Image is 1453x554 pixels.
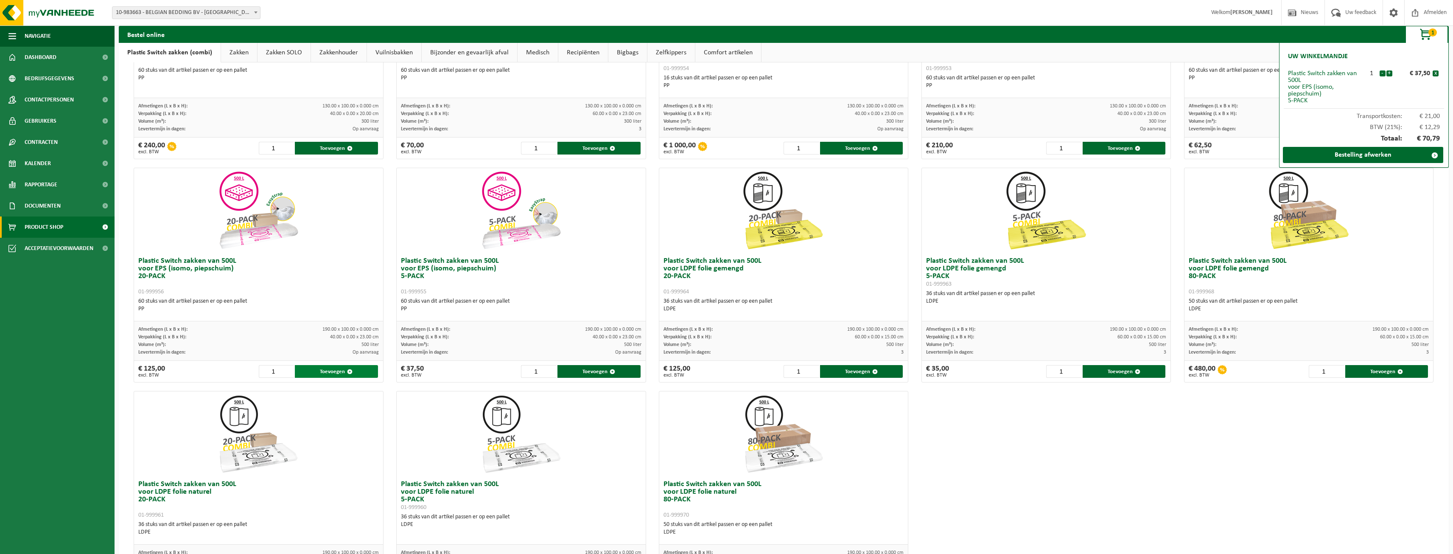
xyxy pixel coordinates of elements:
[557,365,640,378] button: Toevoegen
[741,391,826,476] img: 01-999970
[138,119,166,124] span: Volume (m³):
[138,149,165,155] span: excl. BTW
[1386,70,1392,76] button: +
[1189,298,1429,313] div: 50 stuks van dit artikel passen er op een pallet
[1372,327,1429,332] span: 190.00 x 100.00 x 0.000 cm
[401,373,424,378] span: excl. BTW
[138,512,164,518] span: 01-999961
[401,127,448,132] span: Levertermijn in dagen:
[585,104,641,109] span: 130.00 x 100.00 x 0.000 cm
[664,365,690,378] div: € 125,00
[1380,70,1386,76] button: -
[401,111,449,116] span: Verpakking (L x B x H):
[1284,47,1352,66] h2: Uw winkelmandje
[401,257,641,295] h3: Plastic Switch zakken van 500L voor EPS (isomo, piepschuim) 5-PACK
[1110,327,1166,332] span: 190.00 x 100.00 x 0.000 cm
[664,257,904,295] h3: Plastic Switch zakken van 500L voor LDPE folie gemengd 20-PACK
[585,327,641,332] span: 190.00 x 100.00 x 0.000 cm
[401,67,641,82] div: 60 stuks van dit artikel passen er op een pallet
[25,25,51,47] span: Navigatie
[322,104,379,109] span: 130.00 x 100.00 x 0.000 cm
[664,521,904,536] div: 50 stuks van dit artikel passen er op een pallet
[138,257,378,295] h3: Plastic Switch zakken van 500L voor EPS (isomo, piepschuim) 20-PACK
[138,521,378,536] div: 36 stuks van dit artikel passen er op een pallet
[664,342,691,347] span: Volume (m³):
[138,350,185,355] span: Levertermijn in dagen:
[1149,342,1166,347] span: 500 liter
[138,111,186,116] span: Verpakking (L x B x H):
[330,335,379,340] span: 40.00 x 0.00 x 23.00 cm
[401,335,449,340] span: Verpakking (L x B x H):
[926,327,975,332] span: Afmetingen (L x B x H):
[784,365,819,378] input: 1
[259,365,294,378] input: 1
[295,142,378,155] button: Toevoegen
[926,119,954,124] span: Volume (m³):
[138,289,164,295] span: 01-999956
[112,7,260,19] span: 10-983663 - BELGIAN BEDDING BV - GERAARDSBERGEN
[361,342,379,347] span: 500 liter
[1284,109,1444,120] div: Transportkosten:
[664,289,689,295] span: 01-999964
[353,127,379,132] span: Op aanvraag
[1004,168,1089,253] img: 01-999963
[1345,365,1428,378] button: Toevoegen
[926,82,1166,90] div: PP
[624,342,641,347] span: 500 liter
[926,74,1166,90] div: 60 stuks van dit artikel passen er op een pallet
[119,26,173,42] h2: Bestel online
[330,111,379,116] span: 40.00 x 0.00 x 20.00 cm
[1364,70,1379,77] div: 1
[311,43,367,62] a: Zakkenhouder
[1288,70,1364,104] div: Plastic Switch zakken van 500L voor EPS (isomo, piepschuim) 5-PACK
[216,168,301,253] img: 01-999956
[1402,135,1440,143] span: € 70,79
[1189,257,1429,295] h3: Plastic Switch zakken van 500L voor LDPE folie gemengd 80-PACK
[1283,147,1443,163] a: Bestelling afwerken
[1117,111,1166,116] span: 40.00 x 0.00 x 23.00 cm
[664,298,904,313] div: 36 stuks van dit artikel passen er op een pallet
[1189,365,1215,378] div: € 480,00
[138,335,186,340] span: Verpakking (L x B x H):
[664,481,904,519] h3: Plastic Switch zakken van 500L voor LDPE folie naturel 80-PACK
[664,327,713,332] span: Afmetingen (L x B x H):
[1189,127,1236,132] span: Levertermijn in dagen:
[322,327,379,332] span: 190.00 x 100.00 x 0.000 cm
[1189,327,1238,332] span: Afmetingen (L x B x H):
[25,110,56,132] span: Gebruikers
[1230,9,1273,16] strong: [PERSON_NAME]
[664,335,711,340] span: Verpakking (L x B x H):
[25,47,56,68] span: Dashboard
[695,43,761,62] a: Comfort artikelen
[1426,350,1429,355] span: 3
[259,142,294,155] input: 1
[1189,373,1215,378] span: excl. BTW
[1266,168,1351,253] img: 01-999968
[25,132,58,153] span: Contracten
[664,305,904,313] div: LDPE
[926,373,949,378] span: excl. BTW
[664,104,713,109] span: Afmetingen (L x B x H):
[401,327,450,332] span: Afmetingen (L x B x H):
[664,74,904,90] div: 16 stuks van dit artikel passen er op een pallet
[401,289,426,295] span: 01-999955
[1083,142,1165,155] button: Toevoegen
[401,350,448,355] span: Levertermijn in dagen:
[25,238,93,259] span: Acceptatievoorwaarden
[1189,104,1238,109] span: Afmetingen (L x B x H):
[1110,104,1166,109] span: 130.00 x 100.00 x 0.000 cm
[926,290,1166,305] div: 36 stuks van dit artikel passen er op een pallet
[926,104,975,109] span: Afmetingen (L x B x H):
[401,142,424,155] div: € 70,00
[216,391,301,476] img: 01-999961
[886,342,904,347] span: 500 liter
[119,43,221,62] a: Plastic Switch zakken (combi)
[25,153,51,174] span: Kalender
[112,6,260,19] span: 10-983663 - BELGIAN BEDDING BV - GERAARDSBERGEN
[138,342,166,347] span: Volume (m³):
[521,142,557,155] input: 1
[664,149,696,155] span: excl. BTW
[138,67,378,82] div: 60 stuks van dit artikel passen er op een pallet
[401,365,424,378] div: € 37,50
[1189,305,1429,313] div: LDPE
